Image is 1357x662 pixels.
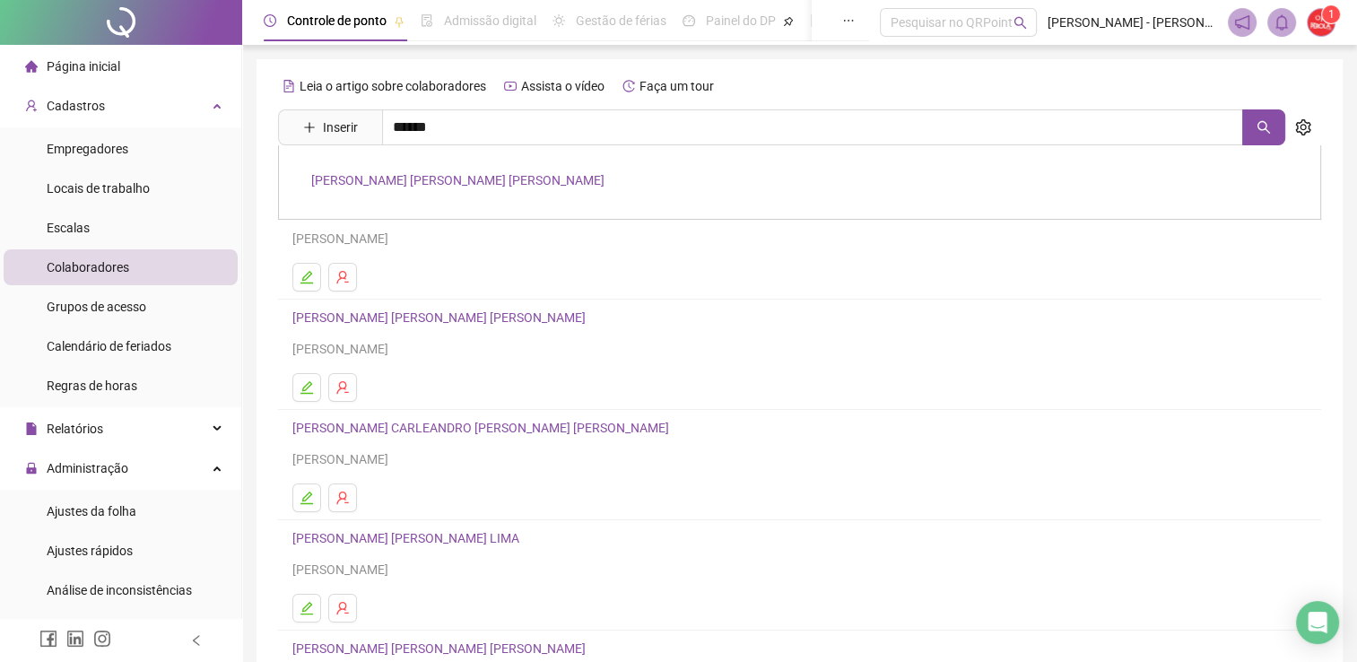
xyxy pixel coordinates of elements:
span: home [25,60,38,73]
span: user-delete [335,601,350,615]
span: Grupos de acesso [47,300,146,314]
span: edit [300,491,314,505]
span: file-text [283,80,295,92]
span: Faça um tour [639,79,714,93]
span: search [1013,16,1027,30]
span: Admissão digital [444,13,536,28]
span: Cadastros [47,99,105,113]
sup: Atualize o seu contato no menu Meus Dados [1322,5,1340,23]
span: Colaboradores [47,260,129,274]
span: sun [552,14,565,27]
span: Leia o artigo sobre colaboradores [300,79,486,93]
span: ellipsis [842,14,855,27]
span: Controle de ponto [287,13,387,28]
div: [PERSON_NAME] [292,339,1307,359]
button: Inserir [289,113,372,142]
span: Relatórios [47,422,103,436]
span: lock [25,462,38,475]
span: setting [1295,119,1311,135]
span: notification [1234,14,1250,30]
span: plus [303,121,316,134]
span: file-done [421,14,433,27]
span: user-add [25,100,38,112]
span: bell [1274,14,1290,30]
span: user-delete [335,380,350,395]
span: history [622,80,635,92]
span: 1 [1328,8,1335,21]
span: Calendário de feriados [47,339,171,353]
span: edit [300,270,314,284]
div: [PERSON_NAME] [292,449,1307,469]
span: user-delete [335,270,350,284]
span: linkedin [66,630,84,648]
span: Administração [47,461,128,475]
div: Open Intercom Messenger [1296,601,1339,644]
span: edit [300,380,314,395]
span: book [810,14,822,27]
span: youtube [504,80,517,92]
span: Regras de horas [47,379,137,393]
span: Inserir [323,118,358,137]
span: user-delete [335,491,350,505]
span: Ajustes da folha [47,504,136,518]
span: Empregadores [47,142,128,156]
span: facebook [39,630,57,648]
span: pushpin [394,16,404,27]
a: [PERSON_NAME] [PERSON_NAME] [PERSON_NAME] [292,641,591,656]
span: dashboard [683,14,695,27]
span: Ajustes rápidos [47,544,133,558]
span: Análise de inconsistências [47,583,192,597]
span: edit [300,601,314,615]
a: [PERSON_NAME] [PERSON_NAME] [PERSON_NAME] [311,173,605,187]
span: Página inicial [47,59,120,74]
a: [PERSON_NAME] [PERSON_NAME] [PERSON_NAME] [292,310,591,325]
div: [PERSON_NAME] [292,560,1307,579]
span: pushpin [783,16,794,27]
span: instagram [93,630,111,648]
span: Assista o vídeo [521,79,605,93]
img: 67733 [1308,9,1335,36]
span: Escalas [47,221,90,235]
a: [PERSON_NAME] CARLEANDRO [PERSON_NAME] [PERSON_NAME] [292,421,674,435]
span: file [25,422,38,435]
span: [PERSON_NAME] - [PERSON_NAME] [PERSON_NAME] [1048,13,1217,32]
span: search [1257,120,1271,135]
span: Gestão de férias [576,13,666,28]
a: [PERSON_NAME] [PERSON_NAME] LIMA [292,531,525,545]
span: Painel do DP [706,13,776,28]
span: Locais de trabalho [47,181,150,196]
span: left [190,634,203,647]
span: clock-circle [264,14,276,27]
div: [PERSON_NAME] [292,229,1307,248]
